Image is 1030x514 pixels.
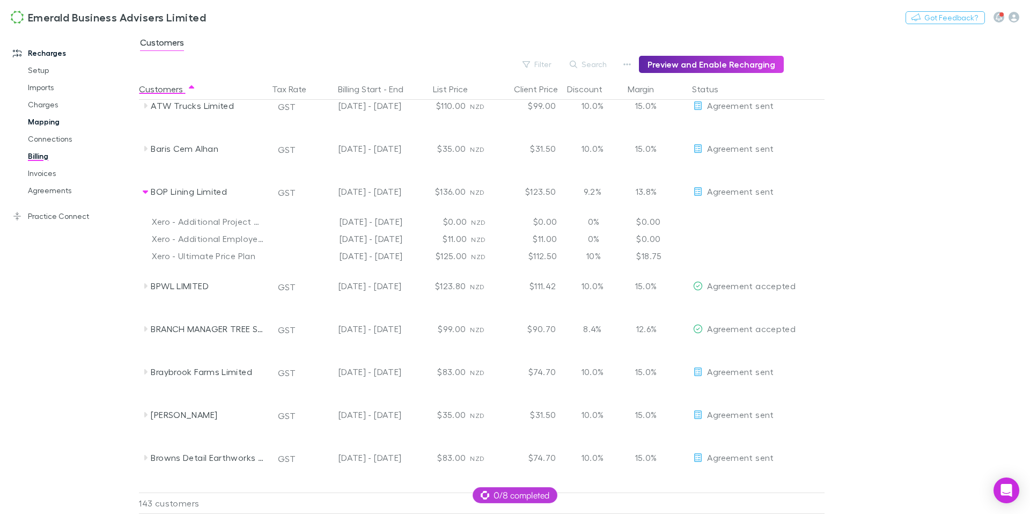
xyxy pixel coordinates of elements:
span: NZD [470,369,484,377]
button: GST [273,278,300,296]
div: Baris Cem AlhanGST[DATE] - [DATE]$35.00NZD$31.5010.0%15.0%EditAgreement sent [139,127,830,170]
div: Braybrook Farms LimitedGST[DATE] - [DATE]$83.00NZD$74.7010.0%15.0%EditAgreement sent [139,350,830,393]
div: [PERSON_NAME]GST[DATE] - [DATE]$35.00NZD$31.5010.0%15.0%EditAgreement sent [139,393,830,436]
div: BPWL LIMITED [151,265,264,307]
p: 15.0% [629,408,657,421]
div: $0.00 [626,230,690,247]
div: [DATE] - [DATE] [310,213,407,230]
p: 15.0% [629,451,657,464]
div: 10.0% [560,127,624,170]
div: $111.42 [496,265,560,307]
a: Agreements [17,182,137,199]
button: GST [273,98,300,115]
div: ATW Trucks Limited [151,84,264,127]
a: Setup [17,62,137,79]
h3: Emerald Business Advisers Limited [28,11,206,24]
span: Customers [140,37,184,51]
div: 143 customers [139,493,268,514]
a: Practice Connect [2,208,137,225]
button: List Price [433,78,481,100]
div: Xero - Ultimate Price Plan [152,247,263,265]
div: 10.0% [560,84,624,127]
button: GST [273,450,300,467]
button: Billing Start - End [338,78,416,100]
button: GST [273,407,300,424]
div: 10.0% [560,350,624,393]
span: Agreement sent [707,452,774,462]
div: $0.00 [626,213,690,230]
div: BOP Lining Limited [151,170,264,213]
button: Client Price [514,78,571,100]
button: Discount [567,78,615,100]
div: $90.70 [496,307,560,350]
span: Agreement sent [707,100,774,111]
button: Status [692,78,731,100]
div: [DATE] - [DATE] [313,393,401,436]
span: NZD [471,218,485,226]
a: Imports [17,79,137,96]
div: BRANCH MANAGER TREE SERVICES BOP LIMITEDGST[DATE] - [DATE]$99.00NZD$90.708.4%12.6%EditAgreement a... [139,307,830,350]
button: GST [273,184,300,201]
div: BPWL LIMITEDGST[DATE] - [DATE]$123.80NZD$111.4210.0%15.0%EditAgreement accepted [139,265,830,307]
span: Agreement sent [707,409,774,420]
div: 10% [561,247,626,265]
a: Recharges [2,45,137,62]
div: BRANCH MANAGER TREE SERVICES BOP LIMITED [151,307,264,350]
button: Preview and Enable Recharging [639,56,784,73]
div: [PERSON_NAME] [151,393,264,436]
button: GST [273,141,300,158]
div: $35.00 [406,127,470,170]
div: Browns Detail Earthworks Limited [151,436,264,479]
div: $31.50 [496,393,560,436]
div: $99.00 [496,84,560,127]
p: 13.8% [629,185,657,198]
div: $74.70 [496,436,560,479]
span: NZD [470,102,484,111]
div: [DATE] - [DATE] [313,307,401,350]
span: NZD [470,188,484,196]
span: NZD [470,145,484,153]
div: $110.00 [406,84,470,127]
div: Browns Detail Earthworks LimitedGST[DATE] - [DATE]$83.00NZD$74.7010.0%15.0%EditAgreement sent [139,436,830,479]
div: [DATE] - [DATE] [310,247,407,265]
div: 0% [561,213,626,230]
div: [DATE] - [DATE] [313,436,401,479]
div: 10.0% [560,265,624,307]
p: 15.0% [629,280,657,292]
button: Tax Rate [272,78,319,100]
div: [DATE] - [DATE] [313,350,401,393]
div: 10.0% [560,436,624,479]
div: $99.00 [406,307,470,350]
div: $0.00 [497,213,561,230]
div: $125.00 [407,247,471,265]
span: Agreement sent [707,366,774,377]
span: Agreement accepted [707,324,796,334]
div: $136.00 [406,170,470,213]
p: 15.0% [629,365,657,378]
span: Agreement sent [707,186,774,196]
div: $35.00 [406,393,470,436]
span: NZD [470,454,484,462]
a: Emerald Business Advisers Limited [4,4,212,30]
div: 9.2% [560,170,624,213]
div: $83.00 [406,436,470,479]
span: NZD [471,236,485,244]
a: Mapping [17,113,137,130]
div: ATW Trucks LimitedGST[DATE] - [DATE]$110.00NZD$99.0010.0%15.0%EditAgreement sent [139,84,830,127]
button: GST [273,364,300,381]
div: $112.50 [497,247,561,265]
button: Margin [628,78,667,100]
img: Emerald Business Advisers Limited's Logo [11,11,24,24]
div: $74.70 [496,350,560,393]
div: Open Intercom Messenger [994,478,1019,503]
div: $0.00 [407,213,471,230]
div: $18.75 [626,247,690,265]
div: 8.4% [560,307,624,350]
span: NZD [470,283,484,291]
div: [DATE] - [DATE] [313,84,401,127]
